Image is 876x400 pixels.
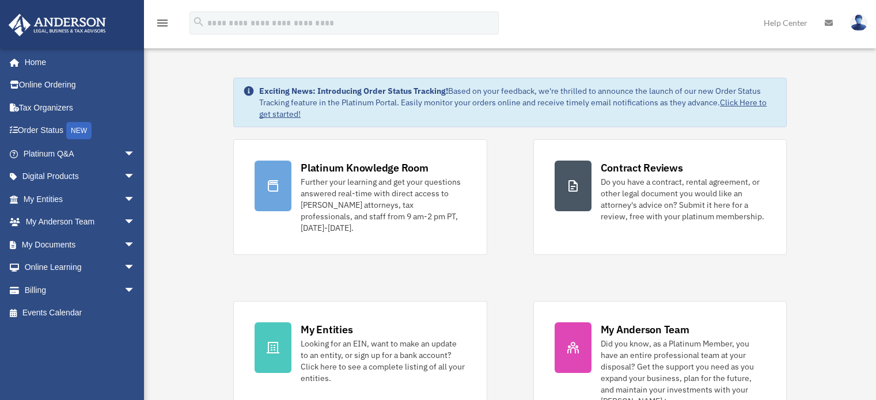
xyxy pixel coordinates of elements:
a: menu [156,20,169,30]
span: arrow_drop_down [124,279,147,302]
a: Home [8,51,147,74]
img: Anderson Advisors Platinum Portal [5,14,109,36]
a: Platinum Knowledge Room Further your learning and get your questions answered real-time with dire... [233,139,487,255]
div: Do you have a contract, rental agreement, or other legal document you would like an attorney's ad... [601,176,765,222]
div: NEW [66,122,92,139]
div: Contract Reviews [601,161,683,175]
a: Billingarrow_drop_down [8,279,153,302]
span: arrow_drop_down [124,211,147,234]
a: Contract Reviews Do you have a contract, rental agreement, or other legal document you would like... [533,139,787,255]
div: My Entities [301,322,352,337]
span: arrow_drop_down [124,256,147,280]
span: arrow_drop_down [124,165,147,189]
a: My Entitiesarrow_drop_down [8,188,153,211]
a: Click Here to get started! [259,97,767,119]
a: Platinum Q&Aarrow_drop_down [8,142,153,165]
a: Tax Organizers [8,96,153,119]
img: User Pic [850,14,867,31]
a: Digital Productsarrow_drop_down [8,165,153,188]
a: My Anderson Teamarrow_drop_down [8,211,153,234]
div: Further your learning and get your questions answered real-time with direct access to [PERSON_NAM... [301,176,465,234]
span: arrow_drop_down [124,233,147,257]
div: Based on your feedback, we're thrilled to announce the launch of our new Order Status Tracking fe... [259,85,777,120]
div: Looking for an EIN, want to make an update to an entity, or sign up for a bank account? Click her... [301,338,465,384]
span: arrow_drop_down [124,142,147,166]
span: arrow_drop_down [124,188,147,211]
a: Online Ordering [8,74,153,97]
div: My Anderson Team [601,322,689,337]
i: menu [156,16,169,30]
a: Order StatusNEW [8,119,153,143]
a: My Documentsarrow_drop_down [8,233,153,256]
strong: Exciting News: Introducing Order Status Tracking! [259,86,448,96]
div: Platinum Knowledge Room [301,161,428,175]
i: search [192,16,205,28]
a: Events Calendar [8,302,153,325]
a: Online Learningarrow_drop_down [8,256,153,279]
